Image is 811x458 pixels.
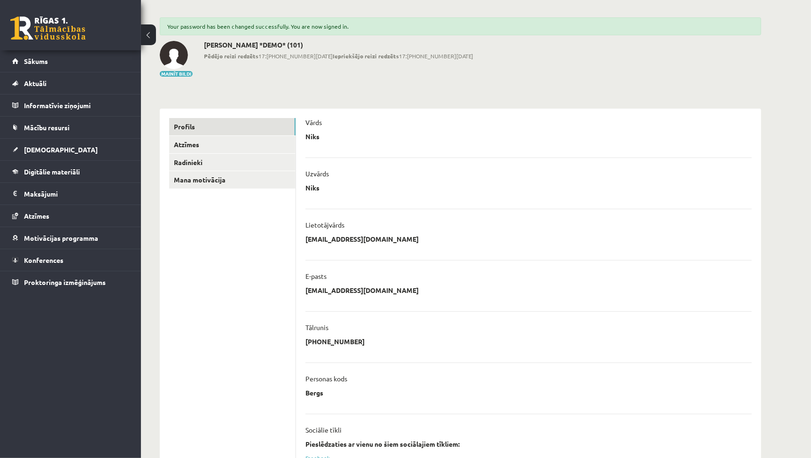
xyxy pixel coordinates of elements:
[12,227,129,249] a: Motivācijas programma
[12,161,129,182] a: Digitālie materiāli
[169,136,296,153] a: Atzīmes
[160,71,193,77] button: Mainīt bildi
[305,388,323,397] p: Bergs
[305,426,342,434] p: Sociālie tīkli
[305,323,328,332] p: Tālrunis
[24,167,80,176] span: Digitālie materiāli
[24,234,98,242] span: Motivācijas programma
[24,256,63,264] span: Konferences
[305,221,344,229] p: Lietotājvārds
[160,17,761,35] div: Your password has been changed successfully. You are now signed in.
[305,272,327,280] p: E-pasts
[305,235,419,243] p: [EMAIL_ADDRESS][DOMAIN_NAME]
[12,183,129,205] a: Maksājumi
[305,286,419,294] p: [EMAIL_ADDRESS][DOMAIN_NAME]
[10,16,86,40] a: Rīgas 1. Tālmācības vidusskola
[12,249,129,271] a: Konferences
[12,72,129,94] a: Aktuāli
[24,183,129,205] legend: Maksājumi
[160,41,188,69] img: Niks Niks
[169,118,296,135] a: Profils
[12,205,129,227] a: Atzīmes
[305,440,460,448] strong: Pieslēdzaties ar vienu no šiem sociālajiem tīkliem:
[305,337,365,346] p: [PHONE_NUMBER]
[12,139,129,160] a: [DEMOGRAPHIC_DATA]
[12,117,129,138] a: Mācību resursi
[305,374,347,383] p: Personas kods
[12,50,129,72] a: Sākums
[24,95,129,116] legend: Informatīvie ziņojumi
[24,278,106,286] span: Proktoringa izmēģinājums
[305,183,320,192] p: Niks
[204,52,258,60] b: Pēdējo reizi redzēts
[204,52,473,60] span: 17:[PHONE_NUMBER][DATE] 17:[PHONE_NUMBER][DATE]
[24,123,70,132] span: Mācību resursi
[305,132,320,141] p: Niks
[12,271,129,293] a: Proktoringa izmēģinājums
[169,154,296,171] a: Radinieki
[305,169,329,178] p: Uzvārds
[333,52,399,60] b: Iepriekšējo reizi redzēts
[305,118,322,126] p: Vārds
[12,95,129,116] a: Informatīvie ziņojumi
[204,41,473,49] h2: [PERSON_NAME] *DEMO* (101)
[24,145,98,154] span: [DEMOGRAPHIC_DATA]
[169,171,296,189] a: Mana motivācija
[24,57,48,65] span: Sākums
[24,212,49,220] span: Atzīmes
[24,79,47,87] span: Aktuāli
